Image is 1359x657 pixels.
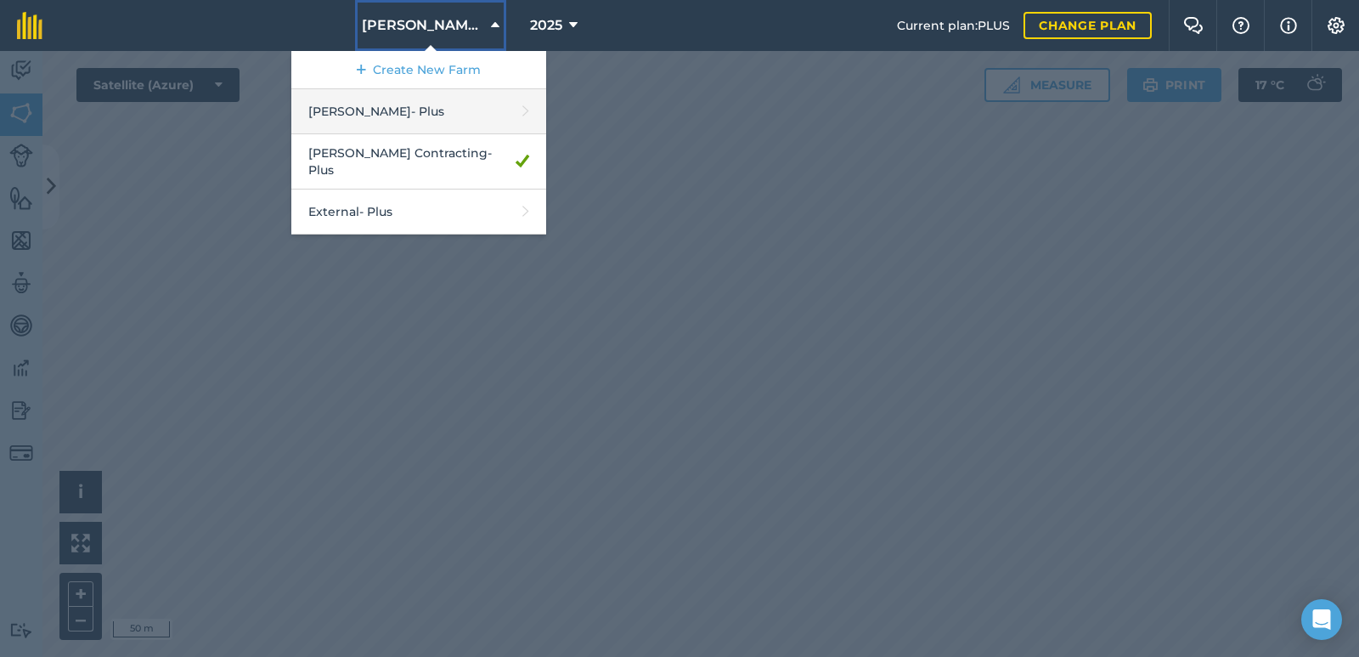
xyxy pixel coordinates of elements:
img: svg+xml;base64,PHN2ZyB4bWxucz0iaHR0cDovL3d3dy53My5vcmcvMjAwMC9zdmciIHdpZHRoPSIxNyIgaGVpZ2h0PSIxNy... [1280,15,1297,36]
div: Open Intercom Messenger [1301,599,1342,640]
img: Two speech bubbles overlapping with the left bubble in the forefront [1183,17,1204,34]
a: [PERSON_NAME]- Plus [291,89,546,134]
a: Change plan [1023,12,1152,39]
a: External- Plus [291,190,546,235]
img: A cog icon [1326,17,1346,34]
span: [PERSON_NAME] Contracting [362,15,484,36]
a: Create New Farm [291,51,546,89]
img: fieldmargin Logo [17,12,42,39]
a: [PERSON_NAME] Contracting- Plus [291,134,546,190]
span: 2025 [530,15,562,36]
span: Current plan : PLUS [897,16,1010,35]
img: A question mark icon [1231,17,1251,34]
